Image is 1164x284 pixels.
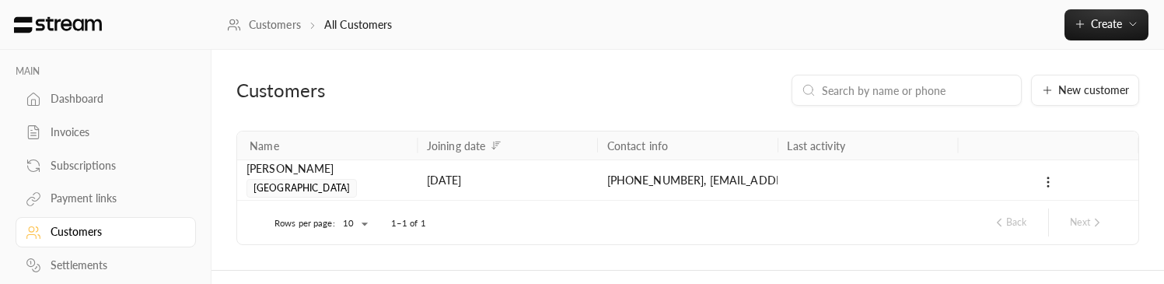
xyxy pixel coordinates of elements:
div: Last activity [787,139,845,153]
div: Subscriptions [51,158,177,174]
p: Rows per page: [274,217,335,230]
div: Contact info [607,139,668,153]
a: Settlements [16,251,196,281]
button: Sort [487,136,505,155]
a: Payment links [16,184,196,214]
div: Invoices [51,124,177,140]
div: Name [250,139,279,153]
p: All Customers [324,17,393,33]
nav: breadcrumb [227,17,393,33]
a: Subscriptions [16,150,196,181]
span: [GEOGRAPHIC_DATA] [246,179,357,198]
a: Invoices [16,117,196,148]
div: Dashboard [51,91,177,107]
div: 10 [335,214,372,233]
img: Logo [12,16,103,33]
div: [PHONE_NUMBER] , [EMAIL_ADDRESS][PERSON_NAME][DOMAIN_NAME] [607,160,769,200]
a: Customers [16,217,196,247]
input: Search by name or phone [822,82,1012,99]
div: Customers [51,224,177,240]
div: Joining date [427,139,485,153]
span: Create [1091,17,1122,30]
p: 1–1 of 1 [391,217,426,230]
div: [DATE] [427,160,589,200]
a: Dashboard [16,84,196,114]
button: Create [1064,9,1148,40]
div: Settlements [51,258,177,273]
span: New customer [1058,85,1129,96]
div: [PERSON_NAME] [246,160,408,177]
p: MAIN [16,65,196,78]
div: Payment links [51,191,177,206]
button: New customer [1031,75,1139,106]
div: Customers [236,78,527,103]
a: Customers [227,17,301,33]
